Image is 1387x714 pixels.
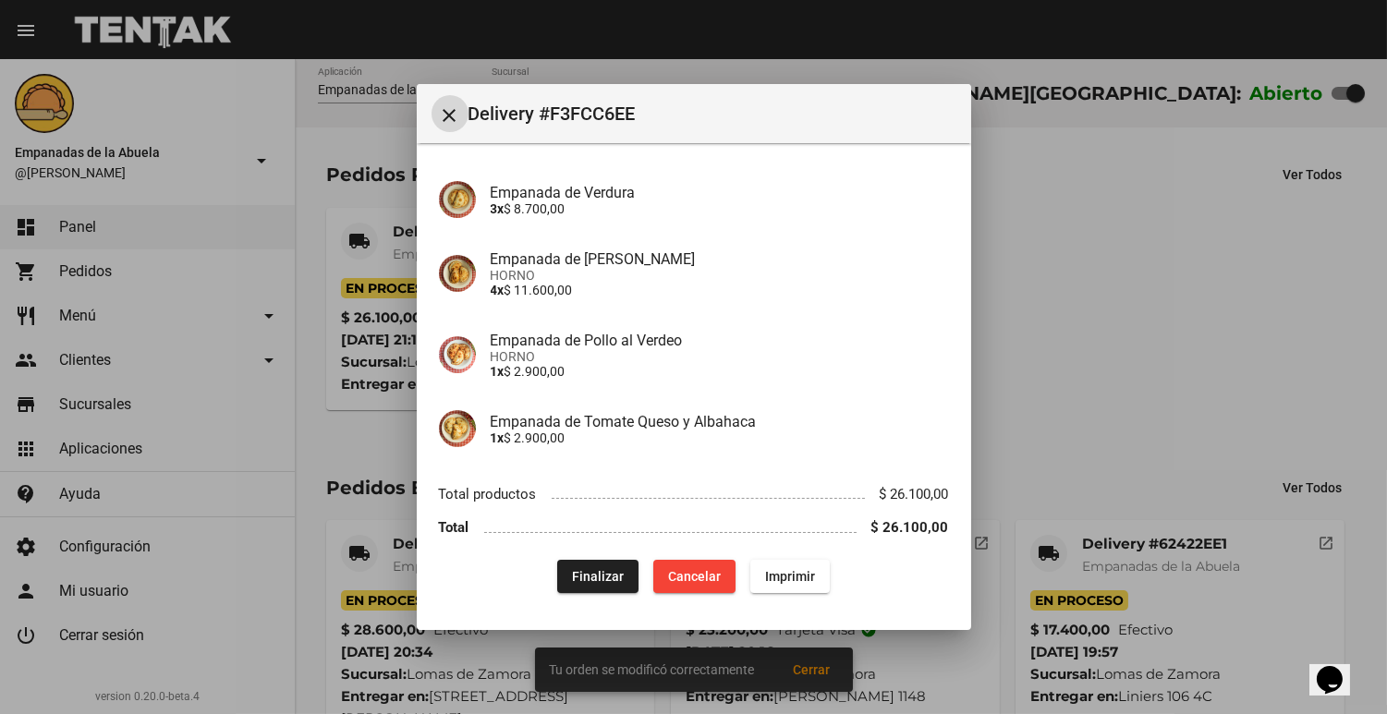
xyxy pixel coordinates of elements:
h4: Empanada de Tomate Queso y Albahaca [491,413,949,430]
button: Cerrar [432,95,468,132]
span: Finalizar [572,569,624,584]
iframe: chat widget [1309,640,1369,696]
button: Finalizar [557,560,639,593]
button: Cancelar [653,560,736,593]
button: Imprimir [750,560,830,593]
li: Total $ 26.100,00 [439,511,949,545]
img: b2392df3-fa09-40df-9618-7e8db6da82b5.jpg [439,410,476,447]
p: $ 2.900,00 [491,364,949,379]
b: 3x [491,201,505,216]
img: f753fea7-0f09-41b3-9a9e-ddb84fc3b359.jpg [439,255,476,292]
h4: Empanada de Pollo al Verdeo [491,332,949,349]
b: 4x [491,283,505,297]
span: Cancelar [668,569,721,584]
span: HORNO [491,268,949,283]
p: $ 2.900,00 [491,430,949,445]
h4: Empanada de Verdura [491,184,949,201]
span: Delivery #F3FCC6EE [468,99,956,128]
li: Total productos $ 26.100,00 [439,477,949,511]
h4: Empanada de [PERSON_NAME] [491,250,949,268]
p: $ 8.700,00 [491,201,949,216]
b: 1x [491,364,505,379]
mat-icon: Cerrar [439,104,461,127]
b: 1x [491,430,505,445]
img: b535b57a-eb23-4682-a080-b8c53aa6123f.jpg [439,336,476,373]
span: HORNO [491,349,949,364]
span: Imprimir [765,569,815,584]
img: 80da8329-9e11-41ab-9a6e-ba733f0c0218.jpg [439,181,476,218]
p: $ 11.600,00 [491,283,949,297]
